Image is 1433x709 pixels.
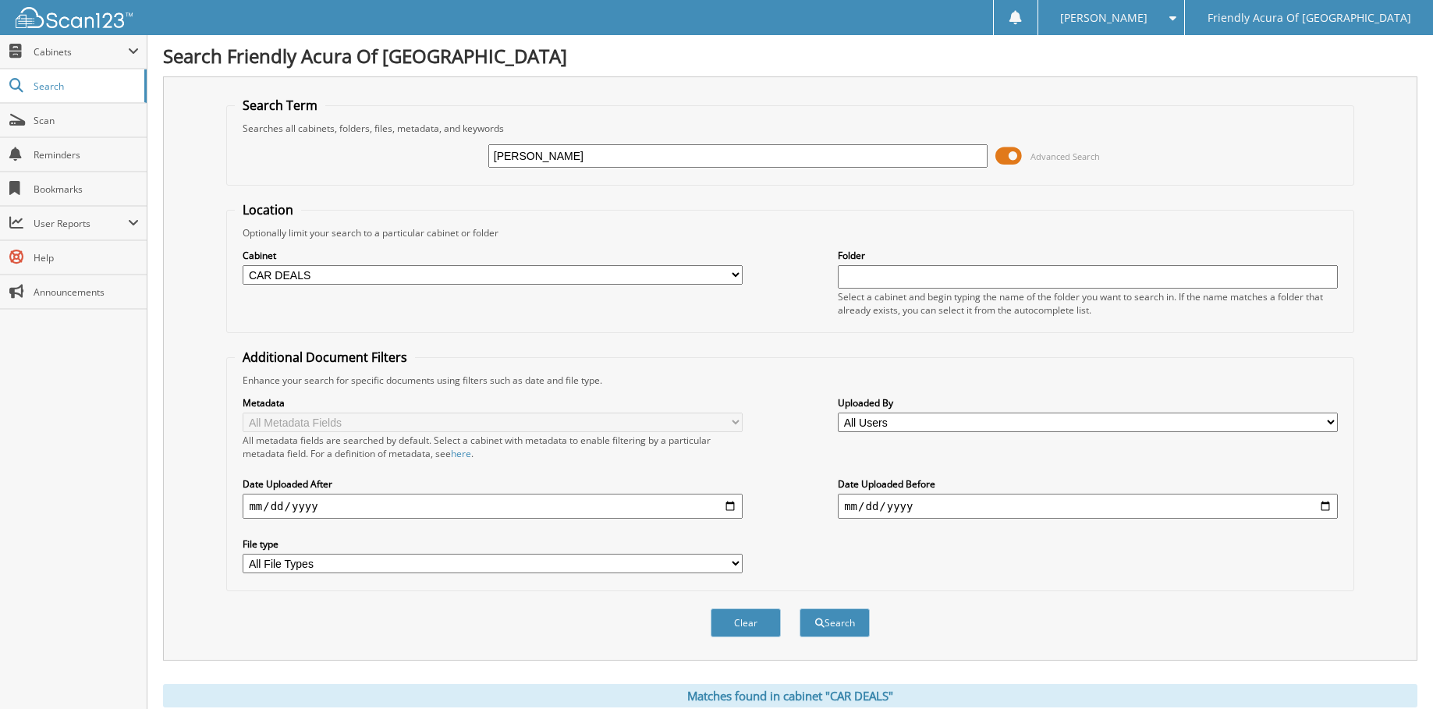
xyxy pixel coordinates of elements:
span: Announcements [34,285,139,299]
div: All metadata fields are searched by default. Select a cabinet with metadata to enable filtering b... [243,434,742,460]
span: Scan [34,114,139,127]
label: Date Uploaded Before [838,477,1337,491]
span: Bookmarks [34,183,139,196]
span: Search [34,80,137,93]
span: Reminders [34,148,139,161]
button: Clear [711,608,781,637]
label: Cabinet [243,249,742,262]
a: here [451,447,471,460]
span: Advanced Search [1030,151,1100,162]
input: end [838,494,1337,519]
h1: Search Friendly Acura Of [GEOGRAPHIC_DATA] [163,43,1417,69]
span: Friendly Acura Of [GEOGRAPHIC_DATA] [1208,13,1411,23]
div: Enhance your search for specific documents using filters such as date and file type. [235,374,1345,387]
legend: Additional Document Filters [235,349,415,366]
legend: Search Term [235,97,325,114]
span: Cabinets [34,45,128,58]
legend: Location [235,201,301,218]
input: start [243,494,742,519]
img: scan123-logo-white.svg [16,7,133,28]
div: Matches found in cabinet "CAR DEALS" [163,684,1417,707]
span: [PERSON_NAME] [1060,13,1147,23]
span: User Reports [34,217,128,230]
label: Uploaded By [838,396,1337,409]
label: File type [243,537,742,551]
label: Metadata [243,396,742,409]
div: Optionally limit your search to a particular cabinet or folder [235,226,1345,239]
label: Date Uploaded After [243,477,742,491]
div: Select a cabinet and begin typing the name of the folder you want to search in. If the name match... [838,290,1337,317]
label: Folder [838,249,1337,262]
button: Search [800,608,870,637]
div: Searches all cabinets, folders, files, metadata, and keywords [235,122,1345,135]
span: Help [34,251,139,264]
